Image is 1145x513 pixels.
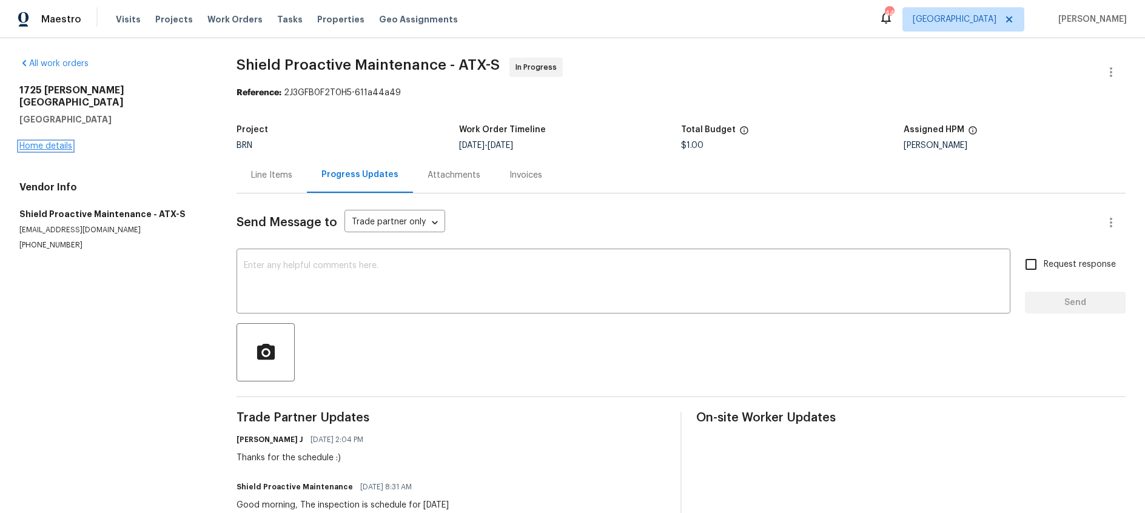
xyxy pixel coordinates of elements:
[379,13,458,25] span: Geo Assignments
[237,126,268,134] h5: Project
[237,141,252,150] span: BRN
[19,208,207,220] h5: Shield Proactive Maintenance - ATX-S
[277,15,303,24] span: Tasks
[344,213,445,233] div: Trade partner only
[19,240,207,250] p: [PHONE_NUMBER]
[681,141,703,150] span: $1.00
[913,13,996,25] span: [GEOGRAPHIC_DATA]
[155,13,193,25] span: Projects
[968,126,978,141] span: The hpm assigned to this work order.
[19,142,72,150] a: Home details
[321,169,398,181] div: Progress Updates
[19,59,89,68] a: All work orders
[237,412,666,424] span: Trade Partner Updates
[19,113,207,126] h5: [GEOGRAPHIC_DATA]
[237,434,303,446] h6: [PERSON_NAME] J
[739,126,749,141] span: The total cost of line items that have been proposed by Opendoor. This sum includes line items th...
[237,89,281,97] b: Reference:
[360,481,412,493] span: [DATE] 8:31 AM
[515,61,562,73] span: In Progress
[904,141,1126,150] div: [PERSON_NAME]
[116,13,141,25] span: Visits
[237,58,500,72] span: Shield Proactive Maintenance - ATX-S
[251,169,292,181] div: Line Items
[904,126,964,134] h5: Assigned HPM
[696,412,1126,424] span: On-site Worker Updates
[509,169,542,181] div: Invoices
[237,481,353,493] h6: Shield Proactive Maintenance
[428,169,480,181] div: Attachments
[1044,258,1116,271] span: Request response
[885,7,893,19] div: 44
[317,13,364,25] span: Properties
[459,141,485,150] span: [DATE]
[41,13,81,25] span: Maestro
[19,225,207,235] p: [EMAIL_ADDRESS][DOMAIN_NAME]
[681,126,736,134] h5: Total Budget
[237,452,371,464] div: Thanks for the schedule :)
[1053,13,1127,25] span: [PERSON_NAME]
[237,216,337,229] span: Send Message to
[459,126,546,134] h5: Work Order Timeline
[459,141,513,150] span: -
[237,499,449,511] div: Good morning, The inspection is schedule for [DATE]
[19,181,207,193] h4: Vendor Info
[19,84,207,109] h2: 1725 [PERSON_NAME][GEOGRAPHIC_DATA]
[207,13,263,25] span: Work Orders
[311,434,363,446] span: [DATE] 2:04 PM
[237,87,1126,99] div: 2J3GFB0F2T0H5-611a44a49
[488,141,513,150] span: [DATE]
